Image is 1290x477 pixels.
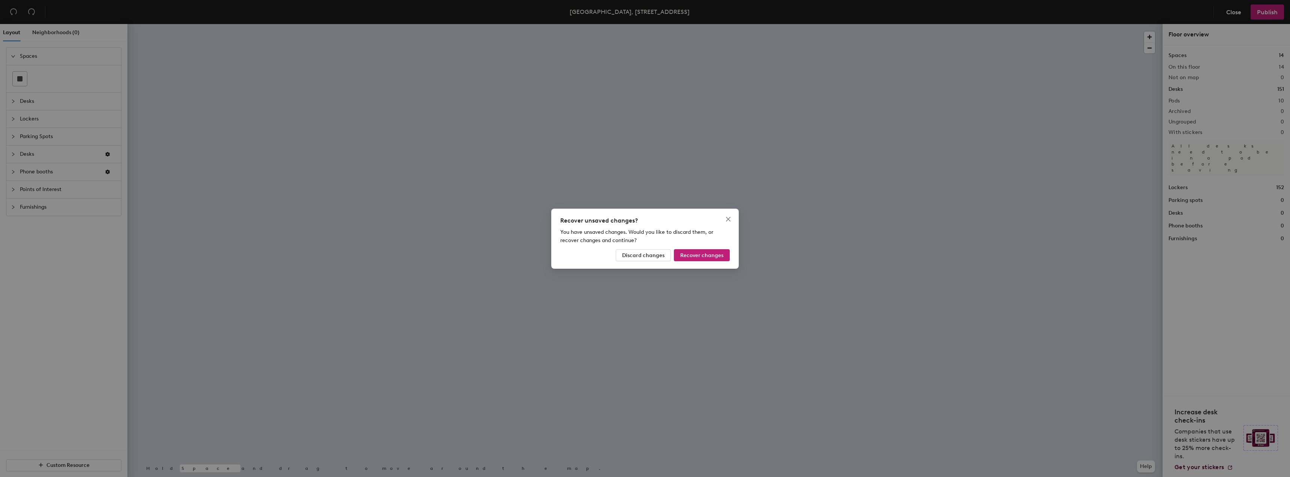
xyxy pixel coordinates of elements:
div: Recover unsaved changes? [560,216,730,225]
span: Discard changes [622,252,664,258]
button: Close [722,213,734,225]
span: You have unsaved changes. Would you like to discard them, or recover changes and continue? [560,229,713,244]
span: Recover changes [680,252,723,258]
button: Discard changes [616,249,671,261]
span: Close [722,216,734,222]
span: close [725,216,731,222]
button: Recover changes [674,249,730,261]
